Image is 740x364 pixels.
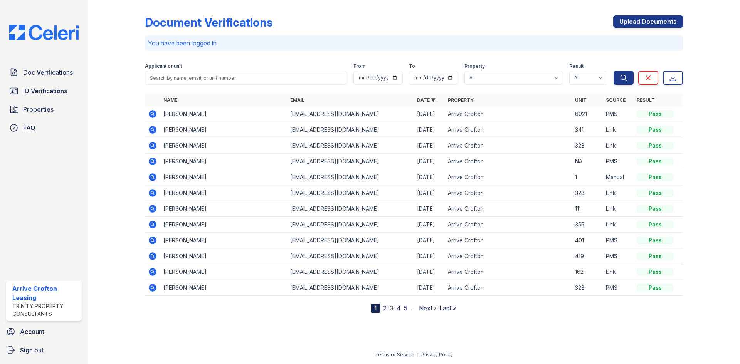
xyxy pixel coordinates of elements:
td: [PERSON_NAME] [160,217,287,233]
div: Pass [637,252,674,260]
td: [EMAIL_ADDRESS][DOMAIN_NAME] [287,169,414,185]
td: 419 [572,248,603,264]
label: Property [464,63,485,69]
td: Link [603,201,634,217]
div: | [417,352,419,357]
td: [PERSON_NAME] [160,264,287,280]
label: To [409,63,415,69]
td: [EMAIL_ADDRESS][DOMAIN_NAME] [287,138,414,154]
div: Pass [637,284,674,292]
td: [DATE] [414,264,445,280]
td: Manual [603,169,634,185]
a: Properties [6,102,82,117]
a: 4 [397,304,401,312]
a: Sign out [3,342,85,358]
td: Arrive Crofton [445,280,572,296]
td: Link [603,264,634,280]
span: Doc Verifications [23,68,73,77]
div: Pass [637,126,674,134]
td: [DATE] [414,248,445,264]
td: PMS [603,248,634,264]
a: Name [163,97,177,103]
div: 1 [371,304,380,313]
td: [DATE] [414,138,445,154]
div: Pass [637,221,674,228]
div: Pass [637,237,674,244]
td: Link [603,185,634,201]
td: [EMAIL_ADDRESS][DOMAIN_NAME] [287,233,414,248]
a: Last » [439,304,456,312]
td: [DATE] [414,106,445,122]
a: Date ▼ [417,97,436,103]
td: Link [603,217,634,233]
td: [DATE] [414,201,445,217]
div: Pass [637,205,674,213]
td: Arrive Crofton [445,233,572,248]
input: Search by name, email, or unit number [145,71,347,85]
td: Arrive Crofton [445,154,572,169]
td: Arrive Crofton [445,106,572,122]
td: Arrive Crofton [445,201,572,217]
a: Result [637,97,655,103]
td: [PERSON_NAME] [160,185,287,201]
span: ID Verifications [23,86,67,96]
td: [DATE] [414,154,445,169]
td: [DATE] [414,185,445,201]
div: Arrive Crofton Leasing [12,284,79,302]
a: ID Verifications [6,83,82,99]
a: Source [606,97,626,103]
span: Sign out [20,346,44,355]
td: [DATE] [414,122,445,138]
td: 328 [572,138,603,154]
span: … [410,304,416,313]
td: Arrive Crofton [445,138,572,154]
td: [EMAIL_ADDRESS][DOMAIN_NAME] [287,106,414,122]
td: [EMAIL_ADDRESS][DOMAIN_NAME] [287,185,414,201]
span: Account [20,327,44,336]
div: Document Verifications [145,15,272,29]
td: [EMAIL_ADDRESS][DOMAIN_NAME] [287,201,414,217]
td: PMS [603,154,634,169]
td: 162 [572,264,603,280]
td: [EMAIL_ADDRESS][DOMAIN_NAME] [287,154,414,169]
td: [DATE] [414,233,445,248]
a: 5 [404,304,407,312]
div: Pass [637,142,674,149]
div: Pass [637,110,674,118]
td: [EMAIL_ADDRESS][DOMAIN_NAME] [287,264,414,280]
td: Arrive Crofton [445,248,572,264]
div: Pass [637,189,674,197]
div: Trinity Property Consultants [12,302,79,318]
a: Doc Verifications [6,65,82,80]
td: [EMAIL_ADDRESS][DOMAIN_NAME] [287,122,414,138]
a: Terms of Service [375,352,414,357]
td: 328 [572,280,603,296]
div: Pass [637,158,674,165]
a: FAQ [6,120,82,136]
a: Privacy Policy [421,352,453,357]
a: 2 [383,304,387,312]
td: [EMAIL_ADDRESS][DOMAIN_NAME] [287,217,414,233]
td: PMS [603,280,634,296]
span: FAQ [23,123,35,133]
td: PMS [603,106,634,122]
td: 401 [572,233,603,248]
td: [PERSON_NAME] [160,248,287,264]
a: Property [448,97,474,103]
a: Email [290,97,304,103]
td: Arrive Crofton [445,185,572,201]
td: 1 [572,169,603,185]
a: Upload Documents [613,15,683,28]
td: 328 [572,185,603,201]
td: Arrive Crofton [445,169,572,185]
td: 6021 [572,106,603,122]
td: NA [572,154,603,169]
td: 111 [572,201,603,217]
td: [EMAIL_ADDRESS][DOMAIN_NAME] [287,280,414,296]
td: Arrive Crofton [445,122,572,138]
td: 355 [572,217,603,233]
td: [PERSON_NAME] [160,280,287,296]
td: [PERSON_NAME] [160,138,287,154]
span: Properties [23,105,54,114]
